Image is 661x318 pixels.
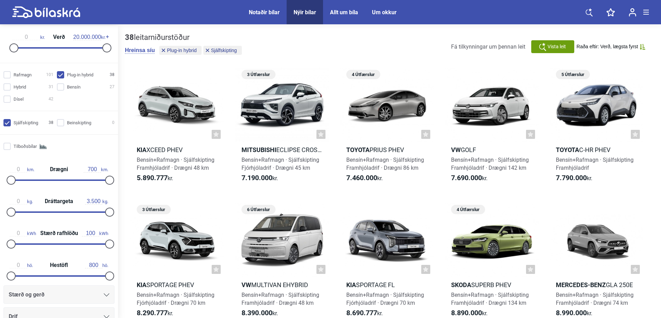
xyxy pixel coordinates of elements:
[85,262,108,268] span: hö.
[130,67,224,189] a: KiaXCeed PHEVBensín+Rafmagn · SjálfskiptingFramhjóladrif · Drægni 48 km5.890.777kr.
[577,44,645,50] button: Raða eftir: Verð, lægsta fyrst
[235,67,329,189] a: 3 ÚtfærslurMitsubishiEclipse Cross PHEVBensín+Rafmagn · SjálfskiptingFjórhjóladrif · Drægni 45 km...
[629,8,636,17] img: user-login.svg
[241,309,272,317] b: 8.390.000
[125,33,244,42] div: leitarniðurstöður
[451,309,482,317] b: 8.890.000
[85,198,108,204] span: kg.
[340,281,434,289] h2: Sportage FL
[14,119,38,126] span: Sjálfskipting
[350,70,377,79] span: 4 Útfærslur
[294,9,316,16] a: Nýir bílar
[451,174,482,182] b: 7.690.000
[372,9,397,16] a: Um okkur
[577,44,638,50] span: Raða eftir: Verð, lægsta fyrst
[14,143,37,150] span: Tilboðsbílar
[14,83,26,91] span: Hybrid
[10,262,33,268] span: hö.
[346,174,377,182] b: 7.460.000
[49,95,53,103] span: 42
[82,230,108,236] span: kWh
[556,281,606,288] b: Mercedes-Benz
[330,9,358,16] a: Allt um bíla
[10,230,36,236] span: kWh
[14,95,24,103] span: Dísel
[73,34,105,40] span: kr.
[39,231,80,236] span: Stærð rafhlöðu
[203,46,242,55] button: Sjálfskipting
[445,146,539,154] h2: Golf
[451,146,461,153] b: VW
[550,67,643,189] a: 5 ÚtfærslurToyotaC-HR PHEVBensín+Rafmagn · SjálfskiptingFramhjóladrif7.790.000kr.
[451,292,529,306] span: Bensín+Rafmagn · Sjálfskipting Framhjóladrif · Drægni 134 km
[125,33,134,42] b: 38
[241,174,278,182] span: kr.
[167,48,197,53] span: Plug-in hybrid
[340,67,434,189] a: 4 ÚtfærslurToyotaPrius PHEVBensín+Rafmagn · SjálfskiptingFramhjóladrif · Drægni 86 km7.460.000kr.
[137,309,173,317] span: kr.
[137,281,146,288] b: Kia
[211,48,237,53] span: Sjálfskipting
[346,146,370,153] b: Toyota
[235,281,329,289] h2: Multivan eHybrid
[556,174,587,182] b: 7.790.000
[556,146,579,153] b: Toyota
[346,281,356,288] b: Kia
[235,146,329,154] h2: Eclipse Cross PHEV
[340,146,434,154] h2: Prius PHEV
[49,119,53,126] span: 38
[10,198,33,204] span: kg.
[556,309,592,317] span: kr.
[346,174,383,182] span: kr.
[445,67,539,189] a: VWGolfBensín+Rafmagn · SjálfskiptingFramhjóladrif · Drægni 142 km7.690.000kr.
[14,71,32,78] span: Rafmagn
[346,309,377,317] b: 8.690.777
[137,157,214,171] span: Bensín+Rafmagn · Sjálfskipting Framhjóladrif · Drægni 48 km
[12,34,45,40] span: kr.
[451,157,529,171] span: Bensín+Rafmagn · Sjálfskipting Framhjóladrif · Drægni 142 km
[67,71,93,78] span: Plug-in hybrid
[346,309,383,317] span: kr.
[556,174,592,182] span: kr.
[556,157,634,171] span: Bensín+Rafmagn · Sjálfskipting Framhjóladrif
[43,199,75,204] span: Dráttargeta
[130,146,224,154] h2: XCeed PHEV
[46,71,53,78] span: 101
[556,309,587,317] b: 8.990.000
[346,157,424,171] span: Bensín+Rafmagn · Sjálfskipting Framhjóladrif · Drægni 86 km
[245,70,272,79] span: 3 Útfærslur
[130,281,224,289] h2: Sportage PHEV
[241,146,276,153] b: Mitsubishi
[67,119,91,126] span: Beinskipting
[137,146,146,153] b: Kia
[241,157,319,171] span: Bensín+Rafmagn · Sjálfskipting Fjórhjóladrif · Drægni 45 km
[241,292,319,306] span: Bensín+Rafmagn · Sjálfskipting Framhjóladrif · Drægni 48 km
[9,290,44,300] span: Stærð og gerð
[49,83,53,91] span: 31
[125,47,155,54] button: Hreinsa síu
[137,292,214,306] span: Bensín+Rafmagn · Sjálfskipting Fjórhjóladrif · Drægni 70 km
[548,43,566,50] span: Vista leit
[10,166,34,173] span: km.
[249,9,280,16] a: Notaðir bílar
[112,119,115,126] span: 0
[445,281,539,289] h2: Superb PHEV
[137,174,168,182] b: 5.890.777
[241,281,251,288] b: VW
[241,174,272,182] b: 7.190.000
[245,205,272,214] span: 6 Útfærslur
[84,166,108,173] span: km.
[137,309,168,317] b: 8.290.777
[346,292,424,306] span: Bensín+Rafmagn · Sjálfskipting Fjórhjóladrif · Drægni 70 km
[48,167,70,172] span: Drægni
[110,71,115,78] span: 38
[451,281,471,288] b: Skoda
[559,70,586,79] span: 5 Útfærslur
[110,83,115,91] span: 27
[159,46,202,55] button: Plug-in hybrid
[451,174,488,182] span: kr.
